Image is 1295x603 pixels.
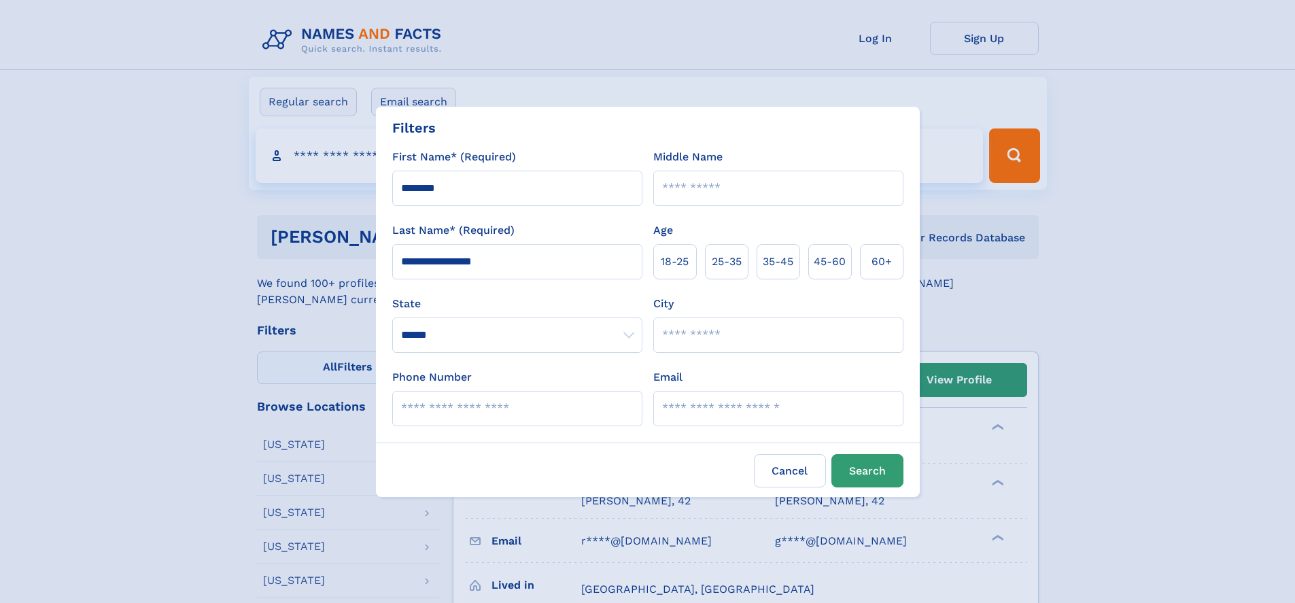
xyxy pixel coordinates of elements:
[653,222,673,239] label: Age
[871,254,892,270] span: 60+
[661,254,689,270] span: 18‑25
[754,454,826,487] label: Cancel
[653,296,674,312] label: City
[831,454,903,487] button: Search
[392,296,642,312] label: State
[653,369,683,385] label: Email
[392,149,516,165] label: First Name* (Required)
[392,222,515,239] label: Last Name* (Required)
[653,149,723,165] label: Middle Name
[712,254,742,270] span: 25‑35
[763,254,793,270] span: 35‑45
[814,254,846,270] span: 45‑60
[392,369,472,385] label: Phone Number
[392,118,436,138] div: Filters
